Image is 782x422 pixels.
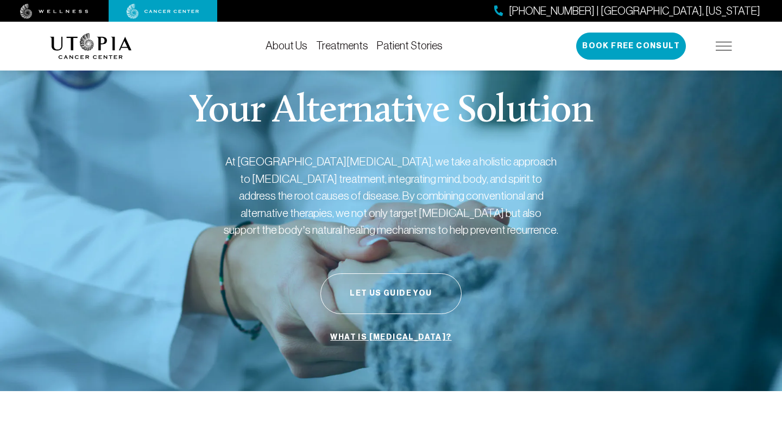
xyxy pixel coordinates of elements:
img: logo [50,33,132,59]
p: Your Alternative Solution [189,92,592,131]
a: [PHONE_NUMBER] | [GEOGRAPHIC_DATA], [US_STATE] [494,3,760,19]
a: About Us [266,40,307,52]
p: At [GEOGRAPHIC_DATA][MEDICAL_DATA], we take a holistic approach to [MEDICAL_DATA] treatment, inte... [223,153,559,239]
a: What is [MEDICAL_DATA]? [327,327,454,348]
a: Treatments [316,40,368,52]
a: Patient Stories [377,40,443,52]
span: [PHONE_NUMBER] | [GEOGRAPHIC_DATA], [US_STATE] [509,3,760,19]
img: wellness [20,4,89,19]
button: Book Free Consult [576,33,686,60]
button: Let Us Guide You [320,273,462,314]
img: cancer center [127,4,199,19]
img: icon-hamburger [716,42,732,50]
